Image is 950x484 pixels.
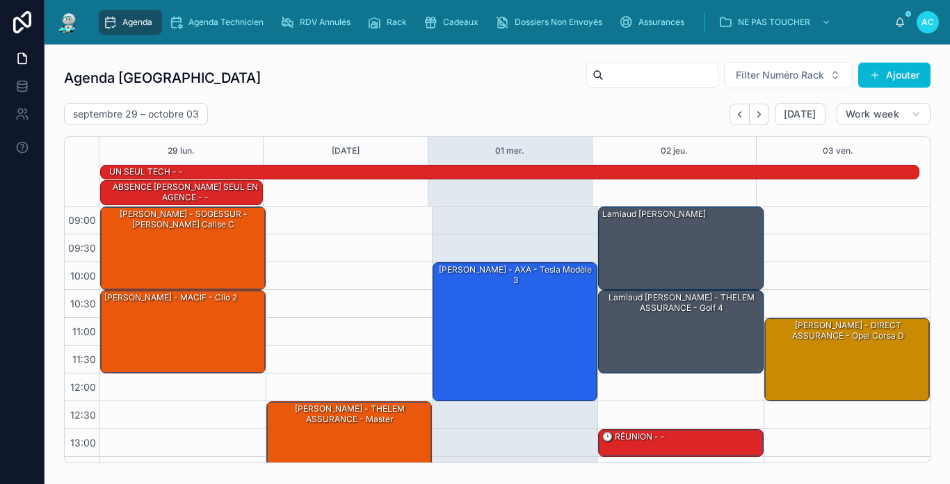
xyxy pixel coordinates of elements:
span: 10:30 [67,298,99,309]
div: ABSENCE [PERSON_NAME] SEUL EN AGENCE - - [108,181,262,204]
div: [PERSON_NAME] - MACIF - clio 2 [101,291,265,373]
div: [PERSON_NAME] - DIRECT ASSURANCE - Opel corsa d [767,319,928,342]
span: 11:30 [69,353,99,365]
span: 09:00 [65,214,99,226]
a: Agenda [99,10,162,35]
a: Agenda Technicien [165,10,273,35]
div: [PERSON_NAME] - THELEM ASSURANCE - master [267,402,431,484]
span: Agenda Technicien [188,17,264,28]
div: 🕒 RÉUNION - - [601,430,666,443]
div: [PERSON_NAME] - AXA - Tesla modèle 3 [433,263,597,401]
img: App logo [56,11,81,33]
a: NE PAS TOUCHER [714,10,838,35]
button: [DATE] [332,137,360,165]
div: 🕒 RÉUNION - - [599,430,763,456]
span: Cadeaux [443,17,478,28]
div: UN SEUL TECH - - [108,166,184,178]
button: 01 mer. [495,137,524,165]
div: Lamiaud [PERSON_NAME] [601,208,707,220]
div: [PERSON_NAME] - THELEM ASSURANCE - master [269,403,430,426]
span: Rack [387,17,407,28]
span: Filter Numéro Rack [736,68,824,82]
a: Assurances [615,10,694,35]
span: 13:00 [67,437,99,449]
button: Select Button [724,62,853,88]
span: 12:00 [67,381,99,393]
button: [DATE] [775,103,826,125]
span: RDV Annulés [300,17,351,28]
div: Lamiaud [PERSON_NAME] - THELEM ASSURANCE - golf 4 [601,291,762,314]
span: 10:00 [67,270,99,282]
div: Lamiaud [PERSON_NAME] - THELEM ASSURANCE - golf 4 [599,291,763,373]
button: Work week [837,103,931,125]
div: ABSENCE DANY,MICHEL SEUL EN AGENCE - - [108,180,262,204]
span: AC [921,17,934,28]
span: 09:30 [65,242,99,254]
div: [PERSON_NAME] - DIRECT ASSURANCE - Opel corsa d [765,318,929,401]
a: Dossiers Non Envoyés [491,10,612,35]
span: 12:30 [67,409,99,421]
button: Next [750,104,769,125]
h2: septembre 29 – octobre 03 [73,107,199,121]
button: Ajouter [858,63,931,88]
div: scrollable content [92,7,894,38]
span: Assurances [638,17,684,28]
span: [DATE] [784,108,816,120]
div: [PERSON_NAME] - AXA - Tesla modèle 3 [435,264,597,287]
span: 11:00 [69,325,99,337]
span: Work week [846,108,899,120]
span: Dossiers Non Envoyés [515,17,602,28]
span: NE PAS TOUCHER [738,17,810,28]
a: Rack [363,10,417,35]
button: 03 ven. [823,137,853,165]
a: RDV Annulés [276,10,360,35]
button: Back [730,104,750,125]
div: Lamiaud [PERSON_NAME] [599,207,763,289]
div: [PERSON_NAME] - SOGESSUR - [PERSON_NAME] callse c [101,207,265,289]
div: [PERSON_NAME] - MACIF - clio 2 [103,291,239,304]
button: 02 jeu. [661,137,688,165]
div: UN SEUL TECH - - [108,165,184,179]
button: 29 lun. [168,137,195,165]
h1: Agenda [GEOGRAPHIC_DATA] [64,68,261,88]
a: Cadeaux [419,10,488,35]
div: [PERSON_NAME] - SOGESSUR - [PERSON_NAME] callse c [103,208,264,231]
span: Agenda [122,17,152,28]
